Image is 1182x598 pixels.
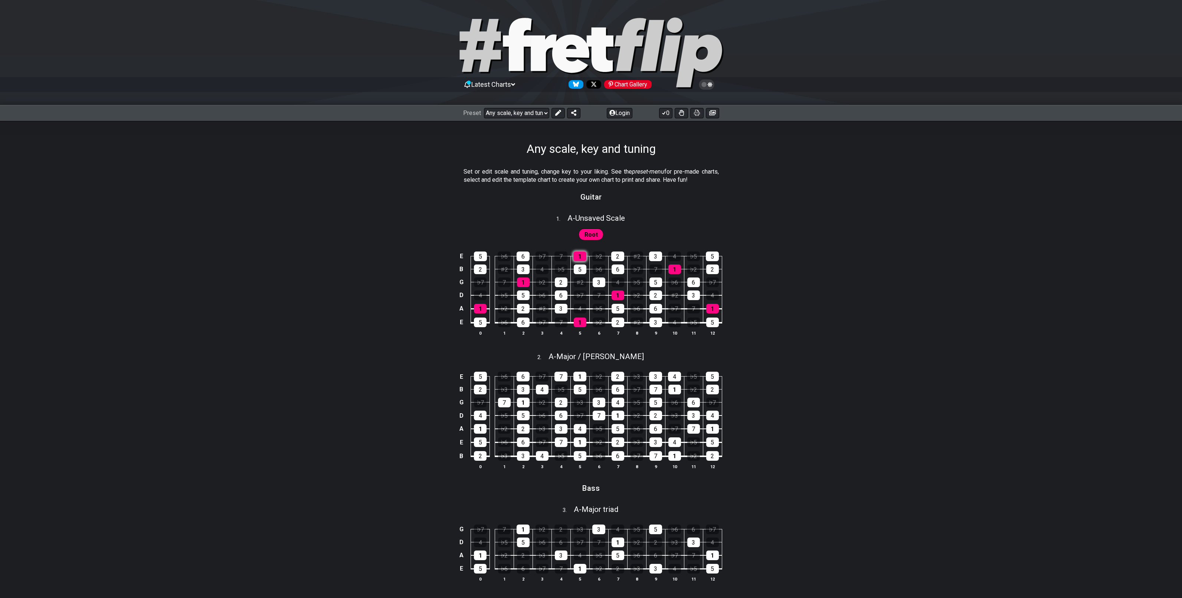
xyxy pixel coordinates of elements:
[668,411,681,420] div: ♭3
[592,525,605,534] div: 3
[474,264,487,274] div: 2
[675,108,688,118] button: Toggle Dexterity for all fretkits
[706,318,719,327] div: 5
[706,264,719,274] div: 2
[555,451,567,461] div: ♭5
[627,463,646,470] th: 8
[517,411,530,420] div: 5
[536,411,549,420] div: ♭6
[649,398,662,407] div: 5
[498,398,511,407] div: 7
[457,315,466,329] td: E
[574,318,586,327] div: 1
[498,277,511,287] div: 7
[703,329,722,337] th: 12
[668,398,681,407] div: ♭6
[593,451,605,461] div: ♭6
[533,329,551,337] th: 3
[573,372,586,381] div: 1
[631,264,643,274] div: ♭7
[517,564,530,574] div: 6
[551,463,570,470] th: 4
[668,290,681,300] div: ♯2
[474,411,487,420] div: 4
[536,372,549,381] div: ♭7
[631,451,643,461] div: ♭7
[649,264,662,274] div: 7
[474,564,487,574] div: 5
[498,252,511,261] div: ♭6
[517,424,530,434] div: 2
[589,329,608,337] th: 6
[592,372,605,381] div: ♭2
[573,525,586,534] div: ♭3
[649,424,662,434] div: 6
[593,411,605,420] div: 7
[498,564,511,574] div: ♭6
[612,437,624,447] div: 2
[457,562,466,576] td: E
[649,437,662,447] div: 3
[593,538,605,547] div: 7
[554,252,567,261] div: 7
[574,505,618,514] span: A - Major triad
[498,304,511,313] div: ♭2
[612,264,624,274] div: 6
[514,575,533,582] th: 2
[593,264,605,274] div: ♭6
[593,277,605,287] div: 3
[527,142,656,156] h1: Any scale, key and tuning
[706,564,719,574] div: 5
[593,564,605,574] div: ♭2
[457,383,466,396] td: B
[536,551,549,560] div: ♭3
[457,409,466,422] td: D
[555,398,567,407] div: 2
[668,538,681,547] div: ♭3
[517,304,530,313] div: 2
[536,264,549,274] div: 4
[498,437,511,447] div: ♭6
[555,304,567,313] div: 3
[498,290,511,300] div: ♭5
[457,549,466,562] td: A
[457,289,466,302] td: D
[570,463,589,470] th: 5
[668,372,681,381] div: 4
[570,575,589,582] th: 5
[703,463,722,470] th: 12
[498,525,511,534] div: 7
[551,575,570,582] th: 4
[649,290,662,300] div: 2
[687,437,700,447] div: ♭5
[668,424,681,434] div: ♭7
[630,252,643,261] div: ♯2
[537,354,549,362] span: 2 .
[555,385,567,394] div: ♭5
[687,277,700,287] div: 6
[574,564,586,574] div: 1
[555,564,567,574] div: 7
[646,463,665,470] th: 9
[706,551,719,560] div: 1
[495,329,514,337] th: 1
[593,304,605,313] div: ♭5
[517,525,530,534] div: 1
[474,252,487,261] div: 5
[474,318,487,327] div: 5
[536,437,549,447] div: ♭7
[474,538,487,547] div: 4
[649,252,662,261] div: 3
[627,575,646,582] th: 8
[690,108,704,118] button: Print
[668,318,681,327] div: 4
[457,396,466,409] td: G
[612,564,624,574] div: 2
[474,398,487,407] div: ♭7
[555,264,567,274] div: ♭5
[687,264,700,274] div: ♭2
[536,304,549,313] div: ♯2
[687,372,700,381] div: ♭5
[631,564,643,574] div: ♭3
[668,564,681,574] div: 4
